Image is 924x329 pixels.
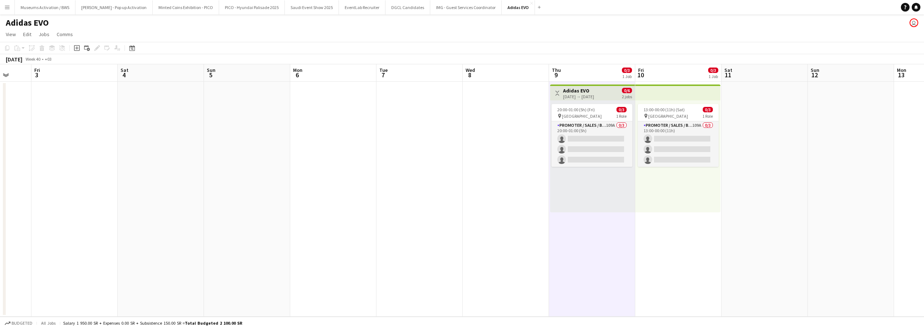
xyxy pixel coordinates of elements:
span: All jobs [40,320,57,326]
span: 0/3 [622,68,632,73]
span: 5 [206,71,215,79]
span: Mon [897,67,906,73]
span: 10 [637,71,644,79]
span: 1 Role [702,113,713,119]
button: [PERSON_NAME] - Pop up Activation [75,0,153,14]
span: 1 Role [616,113,627,119]
button: Minted Coins Exhibition - PICO [153,0,219,14]
span: Week 40 [24,56,42,62]
span: 8 [465,71,475,79]
app-job-card: 13:00-00:00 (11h) (Sat)0/3 [GEOGRAPHIC_DATA]1 RolePromoter / Sales / Brand Ambassador109A0/313:00... [638,104,719,167]
div: Salary 1 950.00 SR + Expenses 0.00 SR + Subsistence 150.00 SR = [63,320,242,326]
span: 4 [119,71,128,79]
div: 1 Job [622,74,632,79]
a: Comms [54,30,76,39]
app-user-avatar: Salman AlQurni [910,18,918,27]
button: Budgeted [4,319,34,327]
a: View [3,30,19,39]
h1: Adidas EVO [6,17,49,28]
span: Total Budgeted 2 100.00 SR [185,320,242,326]
span: 7 [378,71,388,79]
div: [DATE] → [DATE] [563,94,594,99]
a: Edit [20,30,34,39]
span: Thu [552,67,561,73]
span: Comms [57,31,73,38]
button: IMG - Guest Services Coordinator [430,0,502,14]
span: 0/6 [622,88,632,93]
button: EventLab Recruiter [339,0,385,14]
span: Fri [34,67,40,73]
span: Edit [23,31,31,38]
div: [DATE] [6,56,22,63]
span: [GEOGRAPHIC_DATA] [562,113,602,119]
a: Jobs [36,30,52,39]
span: [GEOGRAPHIC_DATA] [648,113,688,119]
span: 11 [723,71,732,79]
span: 13:00-00:00 (11h) (Sat) [644,107,685,112]
span: 12 [810,71,819,79]
span: Budgeted [12,321,32,326]
app-card-role: Promoter / Sales / Brand Ambassador109A0/320:00-01:00 (5h) [552,121,632,167]
button: Saudi Event Show 2025 [285,0,339,14]
span: 13 [896,71,906,79]
span: Fri [638,67,644,73]
span: Sat [724,67,732,73]
button: Adidas EVO [502,0,535,14]
span: 20:00-01:00 (5h) (Fri) [557,107,595,112]
div: 1 Job [709,74,718,79]
span: 6 [292,71,302,79]
app-job-card: 20:00-01:00 (5h) (Fri)0/3 [GEOGRAPHIC_DATA]1 RolePromoter / Sales / Brand Ambassador109A0/320:00-... [552,104,632,167]
h3: Adidas EVO [563,87,594,94]
app-card-role: Promoter / Sales / Brand Ambassador109A0/313:00-00:00 (11h) [638,121,719,167]
span: Jobs [39,31,49,38]
span: View [6,31,16,38]
span: 0/3 [616,107,627,112]
span: 0/3 [703,107,713,112]
span: Mon [293,67,302,73]
span: Wed [466,67,475,73]
span: Sat [121,67,128,73]
div: +03 [45,56,52,62]
span: Sun [811,67,819,73]
div: 2 jobs [622,93,632,99]
span: Tue [379,67,388,73]
span: 0/3 [708,68,718,73]
button: DGCL Candidates [385,0,430,14]
span: Sun [207,67,215,73]
button: PICO - Hyundai Palisade 2025 [219,0,285,14]
span: 9 [551,71,561,79]
button: Museums Activation / BWS [15,0,75,14]
span: 3 [33,71,40,79]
